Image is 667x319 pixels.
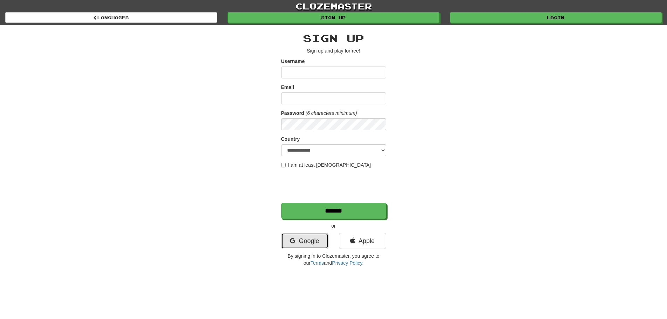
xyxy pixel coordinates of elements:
[450,12,662,23] a: Login
[281,47,386,54] p: Sign up and play for !
[281,84,294,91] label: Email
[281,136,300,143] label: Country
[281,233,328,249] a: Google
[281,58,305,65] label: Username
[306,110,357,116] em: (6 characters minimum)
[281,32,386,44] h2: Sign up
[281,222,386,229] p: or
[350,48,359,54] u: free
[339,233,386,249] a: Apple
[281,252,386,266] p: By signing in to Clozemaster, you agree to our and .
[228,12,439,23] a: Sign up
[332,260,362,266] a: Privacy Policy
[281,161,371,168] label: I am at least [DEMOGRAPHIC_DATA]
[281,163,286,167] input: I am at least [DEMOGRAPHIC_DATA]
[311,260,324,266] a: Terms
[5,12,217,23] a: Languages
[281,172,388,199] iframe: reCAPTCHA
[281,110,304,117] label: Password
